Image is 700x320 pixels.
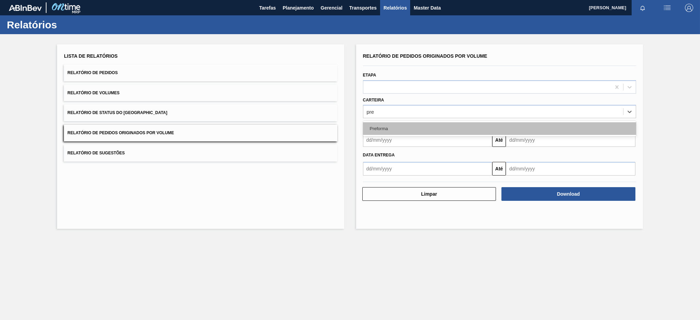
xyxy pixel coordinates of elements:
button: Notificações [632,3,654,13]
span: Data entrega [363,153,395,157]
button: Relatório de Pedidos [64,65,337,81]
label: Carteira [363,98,384,102]
span: Lista de Relatórios [64,53,118,59]
img: Logout [685,4,693,12]
button: Relatório de Sugestões [64,145,337,162]
span: Relatórios [383,4,407,12]
span: Gerencial [321,4,342,12]
span: Relatório de Status do [GEOGRAPHIC_DATA] [67,110,167,115]
span: Relatório de Sugestões [67,151,125,155]
input: dd/mm/yyyy [363,133,493,147]
span: Relatório de Volumes [67,91,119,95]
button: Até [492,162,506,176]
div: Preforma [363,122,636,135]
button: Relatório de Volumes [64,85,337,101]
h1: Relatórios [7,21,128,29]
span: Transportes [349,4,377,12]
input: dd/mm/yyyy [506,133,635,147]
input: dd/mm/yyyy [363,162,493,176]
span: Tarefas [259,4,276,12]
img: userActions [663,4,671,12]
span: Relatório de Pedidos Originados por Volume [67,130,174,135]
button: Até [492,133,506,147]
span: Planejamento [283,4,314,12]
button: Relatório de Pedidos Originados por Volume [64,125,337,141]
button: Limpar [362,187,496,201]
button: Relatório de Status do [GEOGRAPHIC_DATA] [64,105,337,121]
span: Relatório de Pedidos Originados por Volume [363,53,487,59]
span: Master Data [414,4,441,12]
img: TNhmsLtSVTkK8tSr43FrP2fwEKptu5GPRR3wAAAABJRU5ErkJggg== [9,5,42,11]
span: Relatório de Pedidos [67,70,118,75]
button: Download [501,187,635,201]
label: Etapa [363,73,376,78]
input: dd/mm/yyyy [506,162,635,176]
